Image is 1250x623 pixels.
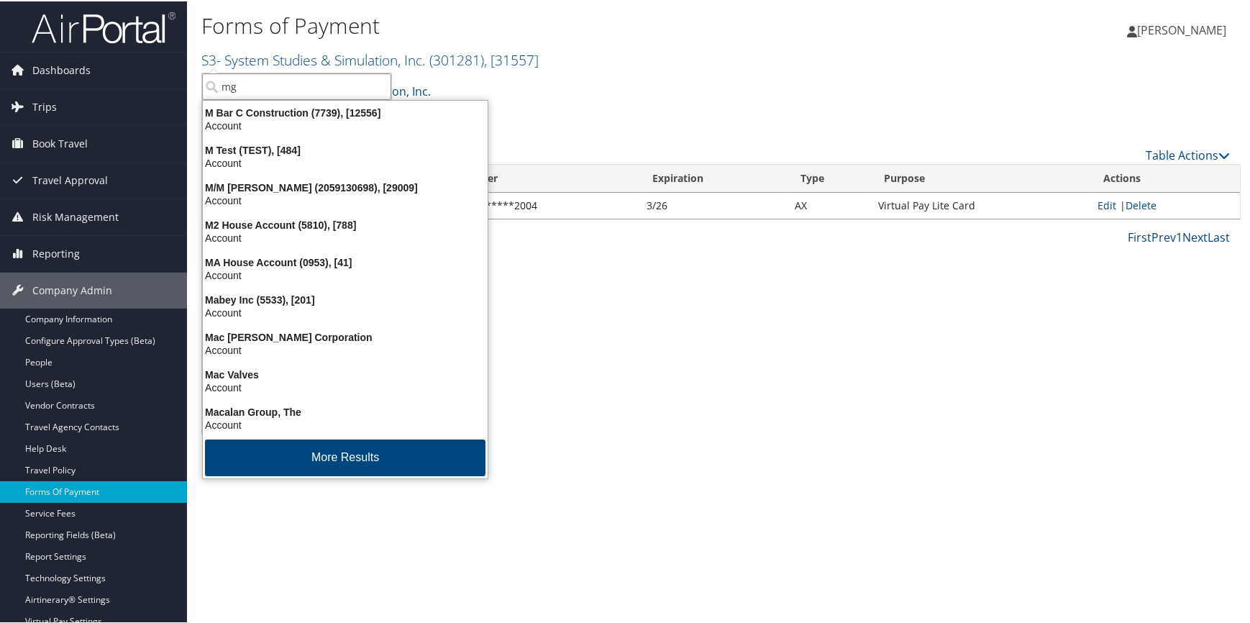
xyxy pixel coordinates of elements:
a: Delete [1126,197,1157,211]
td: 3/26 [639,191,788,217]
div: Macalan Group, The [194,404,496,417]
a: Table Actions [1146,146,1230,162]
span: ( 301281 ) [429,49,484,68]
a: First [1128,228,1151,244]
div: M2 House Account (5810), [788] [194,217,496,230]
td: Virtual Pay Lite Card [872,191,1091,217]
div: Account [194,380,496,393]
div: Account [194,305,496,318]
th: Purpose: activate to sort column ascending [872,163,1091,191]
div: Account [194,417,496,430]
span: Dashboards [32,51,91,87]
a: S3- System Studies & Simulation, Inc. [201,49,539,68]
a: 1 [1176,228,1182,244]
span: Book Travel [32,124,88,160]
span: Company Admin [32,271,112,307]
div: Mac Valves [194,367,496,380]
td: | [1091,191,1240,217]
span: , [ 31557 ] [484,49,539,68]
div: Account [194,155,496,168]
div: M/M [PERSON_NAME] (2059130698), [29009] [194,180,496,193]
span: Travel Approval [32,161,108,197]
span: Risk Management [32,198,119,234]
input: Search Accounts [202,72,391,99]
div: M Bar C Construction (7739), [12556] [194,105,496,118]
a: Next [1182,228,1208,244]
div: Mabey Inc (5533), [201] [194,292,496,305]
th: Actions [1091,163,1240,191]
th: Type [788,163,872,191]
div: MA House Account (0953), [41] [194,255,496,268]
td: AX [788,191,872,217]
h1: Forms of Payment [201,9,894,40]
img: airportal-logo.png [32,9,175,43]
div: Account [194,342,496,355]
div: Account [194,193,496,206]
th: Number [444,163,639,191]
div: Account [194,268,496,281]
button: More Results [205,438,485,475]
div: M Test (TEST), [484] [194,142,496,155]
a: [PERSON_NAME] [1127,7,1241,50]
div: Mac [PERSON_NAME] Corporation [194,329,496,342]
a: Last [1208,228,1230,244]
div: Account [194,118,496,131]
a: Edit [1098,197,1117,211]
a: Prev [1151,228,1176,244]
div: Account [194,230,496,243]
span: Trips [32,88,57,124]
th: Expiration: activate to sort column ascending [639,163,788,191]
span: Reporting [32,235,80,270]
span: [PERSON_NAME] [1137,21,1226,37]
